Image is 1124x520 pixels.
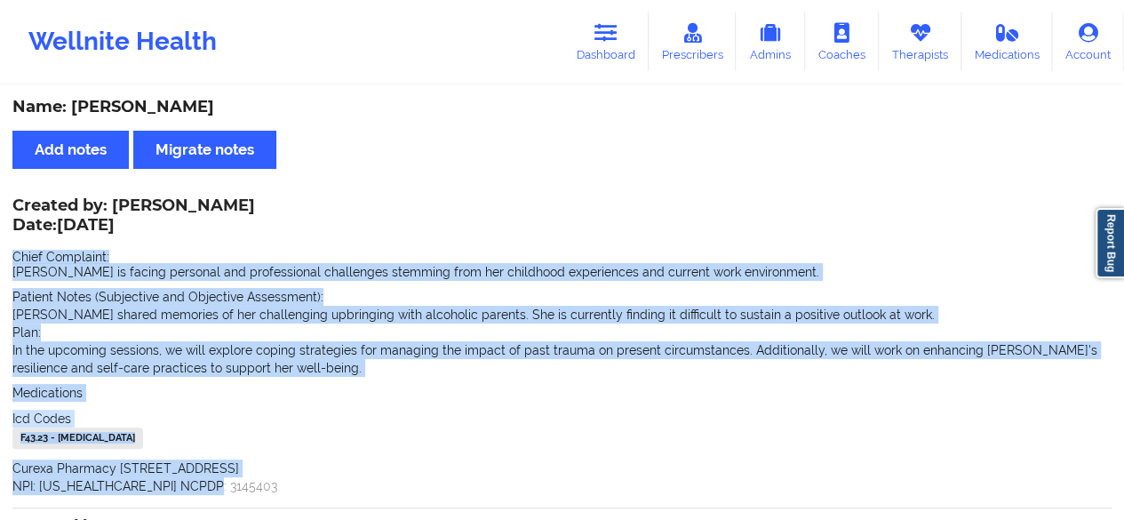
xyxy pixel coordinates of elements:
[1096,208,1124,278] a: Report Bug
[12,341,1112,377] p: In the upcoming sessions, we will explore coping strategies for managing the impact of past traum...
[133,131,276,169] button: Migrate notes
[12,428,143,449] div: F43.23 - [MEDICAL_DATA]
[649,12,737,71] a: Prescribers
[736,12,805,71] a: Admins
[563,12,649,71] a: Dashboard
[12,131,129,169] button: Add notes
[12,460,1112,495] p: Curexa Pharmacy [STREET_ADDRESS] NPI: [US_HEALTHCARE_NPI] NCPDP: 3145403
[12,306,1112,324] p: [PERSON_NAME] shared memories of her challenging upbringing with alcoholic parents. She is curren...
[12,214,255,237] p: Date: [DATE]
[805,12,879,71] a: Coaches
[12,412,71,426] span: Icd Codes
[12,290,323,304] span: Patient Notes (Subjective and Objective Assessment):
[12,386,83,400] span: Medications
[1052,12,1124,71] a: Account
[12,263,1112,281] p: [PERSON_NAME] is facing personal and professional challenges stemming from her childhood experien...
[12,250,109,264] span: Chief Complaint:
[879,12,961,71] a: Therapists
[12,325,41,340] span: Plan:
[12,97,1112,117] div: Name: [PERSON_NAME]
[961,12,1053,71] a: Medications
[12,196,255,237] div: Created by: [PERSON_NAME]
